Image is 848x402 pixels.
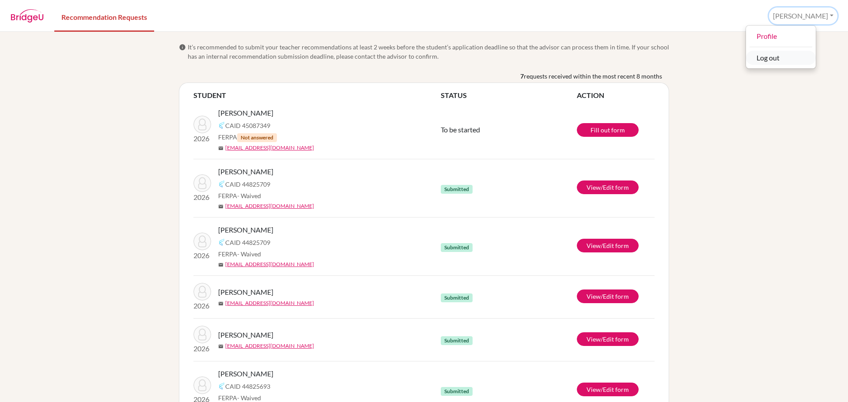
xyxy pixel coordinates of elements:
img: Common App logo [218,180,225,188]
span: CAID 44825693 [225,382,270,391]
a: [EMAIL_ADDRESS][DOMAIN_NAME] [225,260,314,268]
img: Common App logo [218,239,225,246]
span: - Waived [237,192,261,199]
th: ACTION [577,90,655,101]
span: requests received within the most recent 8 months [524,71,662,81]
span: Submitted [441,243,473,252]
span: FERPA [218,132,277,142]
a: View/Edit form [577,180,639,194]
button: [PERSON_NAME] [769,8,837,24]
img: Mackenzie, Adam [193,233,211,250]
a: [EMAIL_ADDRESS][DOMAIN_NAME] [225,144,314,152]
p: 2026 [193,301,211,311]
span: Submitted [441,185,473,194]
span: CAID 44825709 [225,180,270,189]
a: View/Edit form [577,332,639,346]
span: mail [218,344,223,349]
span: [PERSON_NAME] [218,287,273,297]
img: Ali, Gianna [193,326,211,343]
span: mail [218,262,223,267]
span: info [179,44,186,51]
span: [PERSON_NAME] [218,330,273,340]
span: - Waived [237,394,261,402]
th: STUDENT [193,90,441,101]
span: FERPA [218,249,261,259]
div: [PERSON_NAME] [746,25,816,69]
th: STATUS [441,90,577,101]
img: Common App logo [218,383,225,390]
p: 2026 [193,343,211,354]
a: [EMAIL_ADDRESS][DOMAIN_NAME] [225,202,314,210]
span: Submitted [441,293,473,302]
span: [PERSON_NAME] [218,166,273,177]
span: To be started [441,125,480,134]
b: 7 [520,71,524,81]
img: BridgeU logo [11,9,44,23]
span: It’s recommended to submit your teacher recommendations at least 2 weeks before the student’s app... [188,42,669,61]
span: Submitted [441,336,473,345]
a: [EMAIL_ADDRESS][DOMAIN_NAME] [225,299,314,307]
a: Recommendation Requests [54,1,154,32]
span: mail [218,301,223,306]
img: Collier, Ava [193,376,211,394]
a: [EMAIL_ADDRESS][DOMAIN_NAME] [225,342,314,350]
span: CAID 45087349 [225,121,270,130]
span: [PERSON_NAME] [218,225,273,235]
img: Common App logo [218,122,225,129]
span: - Waived [237,250,261,258]
img: Mackenzie, Adam [193,174,211,192]
p: 2026 [193,133,211,144]
img: Borde, Shannon [193,116,211,133]
span: Not answered [237,133,277,142]
button: Log out [746,51,816,65]
img: Ali, Gianna [193,283,211,301]
a: Fill out form [577,123,639,137]
a: Profile [746,29,816,43]
span: [PERSON_NAME] [218,368,273,379]
span: CAID 44825709 [225,238,270,247]
span: mail [218,204,223,209]
span: FERPA [218,191,261,200]
p: 2026 [193,192,211,203]
span: Submitted [441,387,473,396]
span: mail [218,146,223,151]
a: View/Edit form [577,239,639,252]
a: View/Edit form [577,289,639,303]
span: [PERSON_NAME] [218,108,273,118]
a: View/Edit form [577,383,639,396]
p: 2026 [193,250,211,261]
